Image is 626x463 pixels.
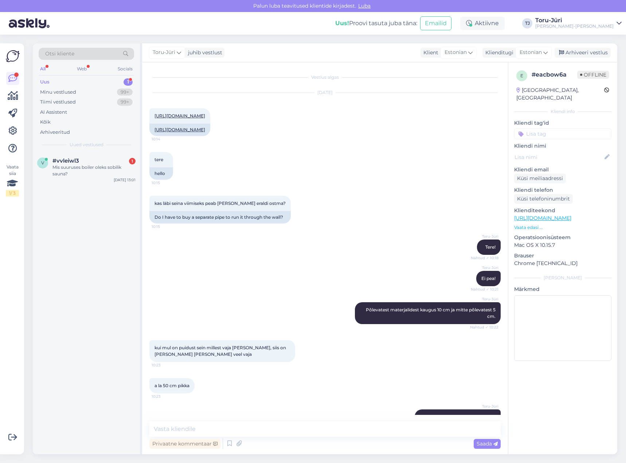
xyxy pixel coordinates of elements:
div: [PERSON_NAME]-[PERSON_NAME] [535,23,614,29]
span: e [520,73,523,78]
div: Do I have to buy a separate pipe to run it through the wall? [149,211,291,223]
p: Märkmed [514,285,611,293]
span: 10:14 [152,136,179,142]
span: Estonian [445,48,467,57]
div: [DATE] 13:01 [114,177,136,183]
input: Lisa tag [514,128,611,139]
div: TJ [522,18,532,28]
span: #vvleiwl3 [52,157,79,164]
span: tere [154,157,163,162]
div: Kõik [40,118,51,126]
div: Vaata siia [6,164,19,197]
span: 10:23 [152,394,179,399]
span: Põlevatest materjalidest kaugus 10 cm ja mitte põlevatest 5 cm. [366,307,497,319]
div: Minu vestlused [40,89,76,96]
div: Web [75,64,88,74]
span: Toru-Jüri [471,234,498,239]
div: Klient [420,49,438,57]
p: Kliendi tag'id [514,119,611,127]
a: [URL][DOMAIN_NAME] [154,113,205,118]
div: [PERSON_NAME] [514,275,611,281]
div: Küsi meiliaadressi [514,174,566,183]
div: hello [149,167,173,180]
a: [URL][DOMAIN_NAME] [154,127,205,132]
span: Luba [356,3,373,9]
p: Brauser [514,252,611,260]
p: Kliendi nimi [514,142,611,150]
span: Nähtud ✓ 10:21 [471,287,498,292]
p: Mac OS X 10.15.7 [514,241,611,249]
span: Toru-Jüri [471,296,498,302]
span: Toru-Jüri [471,404,498,409]
div: Tiimi vestlused [40,98,76,106]
span: Tere! [485,244,496,250]
b: Uus! [335,20,349,27]
span: a la 50 cm pikka [154,383,189,388]
p: Vaata edasi ... [514,224,611,231]
span: Nähtud ✓ 10:18 [471,255,498,261]
div: [DATE] [149,89,501,96]
p: Operatsioonisüsteem [514,234,611,241]
div: [GEOGRAPHIC_DATA], [GEOGRAPHIC_DATA] [516,86,604,102]
button: Emailid [420,16,451,30]
div: Privaatne kommentaar [149,439,220,449]
div: 99+ [117,89,133,96]
div: Küsi telefoninumbrit [514,194,573,204]
img: Askly Logo [6,49,20,63]
span: kui mul on puidust sein millest vaja [PERSON_NAME], siis on [PERSON_NAME] [PERSON_NAME] veel vaja [154,345,287,357]
span: Estonian [520,48,542,57]
div: Proovi tasuta juba täna: [335,19,417,28]
span: Toru-Jüri [153,48,175,57]
p: Kliendi email [514,166,611,174]
div: Arhiveeritud [40,129,70,136]
span: Saada [477,440,498,447]
input: Lisa nimi [515,153,603,161]
span: Selles [PERSON_NAME] jah on vaja [420,414,496,420]
span: Nähtud ✓ 10:22 [470,324,498,330]
p: Kliendi telefon [514,186,611,194]
div: All [39,64,47,74]
span: 10:23 [152,362,179,368]
span: Ei pea! [481,276,496,281]
div: Klienditugi [482,49,513,57]
span: v [41,160,44,166]
div: 1 [124,78,133,86]
p: Klienditeekond [514,207,611,214]
span: Offline [577,71,609,79]
div: Vestlus algas [149,74,501,81]
span: Toru-Jüri [471,265,498,271]
div: # eacbow6a [532,70,577,79]
span: Otsi kliente [45,50,74,58]
a: Toru-Jüri[PERSON_NAME]-[PERSON_NAME] [535,17,622,29]
span: Uued vestlused [70,141,103,148]
div: Uus [40,78,50,86]
div: AI Assistent [40,109,67,116]
span: kas läbi seina viimiseks peab [PERSON_NAME] eraldi ostma? [154,201,286,206]
div: 99+ [117,98,133,106]
div: Mis suuruses boiler oleks sobilik sauna? [52,164,136,177]
div: Socials [116,64,134,74]
div: Toru-Jüri [535,17,614,23]
span: 10:15 [152,180,179,186]
div: 1 [129,158,136,164]
div: juhib vestlust [185,49,222,57]
div: Aktiivne [460,17,505,30]
div: Kliendi info [514,108,611,115]
div: 1 / 3 [6,190,19,197]
a: [URL][DOMAIN_NAME] [514,215,571,221]
div: Arhiveeri vestlus [555,48,611,58]
p: Chrome [TECHNICAL_ID] [514,260,611,267]
span: 10:15 [152,224,179,229]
